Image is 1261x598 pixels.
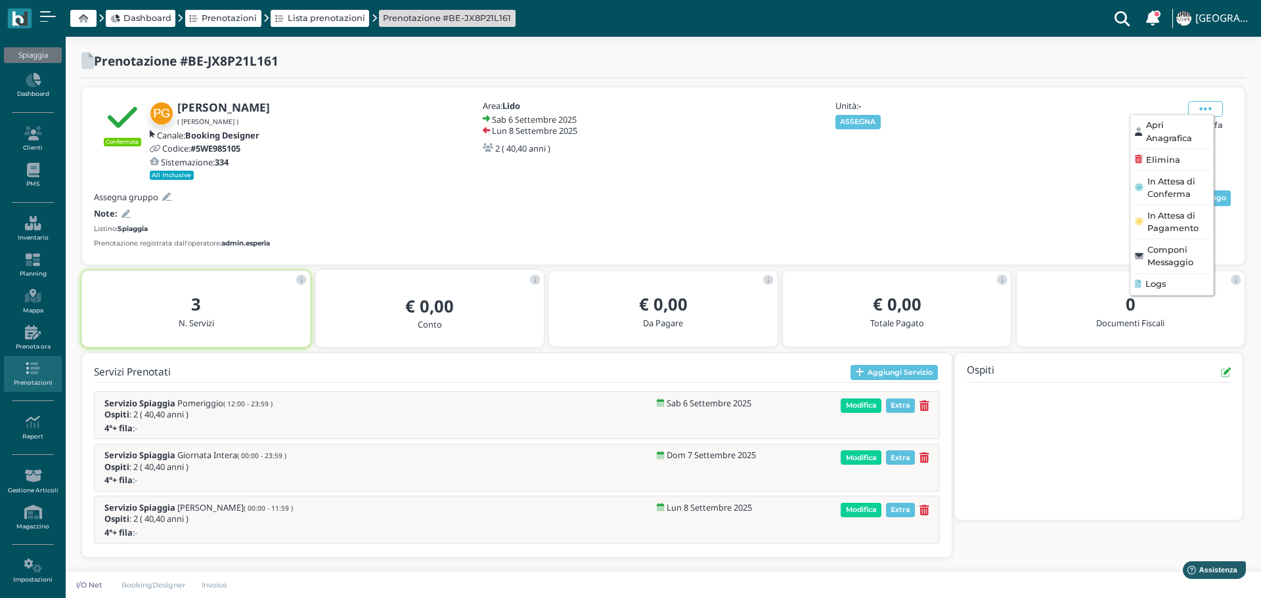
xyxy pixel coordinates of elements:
[1147,244,1209,268] span: Componi Messaggio
[288,12,365,24] span: Lista prenotazioni
[492,126,577,135] h5: Lun 8 Settembre 2025
[104,502,175,513] b: Servizio Spiaggia
[383,12,511,24] a: Prenotazione #BE-JX8P21L161
[4,284,61,320] a: Mappa
[1146,154,1180,166] span: Elimina
[104,513,129,524] b: Ospiti
[191,293,201,316] b: 3
[177,100,270,115] b: [PERSON_NAME]
[492,115,577,124] h5: Sab 6 Settembre 2025
[110,12,171,24] a: Dashboard
[841,503,881,517] span: Modifica
[223,399,273,408] small: ( 12:00 - 23:59 )
[202,12,257,24] span: Prenotazioni
[94,367,171,378] h4: Servizi Prenotati
[215,156,229,168] b: 334
[94,238,270,248] small: Prenotazione registrata dall'operatore:
[841,450,881,465] span: Modifica
[194,580,236,590] a: Invoice
[326,320,533,329] h5: Conto
[104,408,129,420] b: Ospiti
[4,356,61,392] a: Prenotazioni
[483,101,621,110] h5: Area:
[873,293,921,316] b: € 0,00
[177,450,286,459] span: Giornata Intera
[135,423,137,433] span: -
[1168,557,1250,587] iframe: Help widget launcher
[104,528,269,537] h5: :
[1146,119,1209,144] span: Apri Anagrafica
[851,365,938,381] button: Aggiungi Servizio
[123,12,171,24] span: Dashboard
[4,211,61,247] a: Inventario
[74,580,105,590] p: I/O Net
[104,138,141,146] small: Confermata
[104,397,175,409] b: Servizio Spiaggia
[104,474,133,486] b: 4°+ fila
[886,450,916,465] span: Extra
[94,207,118,219] b: Note:
[12,11,27,26] img: logo
[4,68,61,104] a: Dashboard
[104,462,286,471] h5: : 2 ( 40,40 anni )
[1145,278,1166,290] span: Logs
[104,475,269,484] h5: :
[150,102,173,125] img: Panzera Gabriella
[189,12,257,24] a: Prenotazioni
[150,131,259,140] a: Canale:Booking Designer
[1147,175,1209,200] span: In Attesa di Conferma
[161,158,229,167] h5: Sistemazione:
[886,503,916,517] span: Extra
[135,475,137,484] span: -
[1126,293,1136,316] b: 0
[967,365,994,380] h4: Ospiti
[4,500,61,536] a: Magazzino
[185,129,259,141] b: Booking Designer
[858,100,861,112] b: -
[4,320,61,356] a: Prenota ora
[135,528,137,537] span: -
[104,410,273,419] h5: : 2 ( 40,40 anni )
[639,293,688,316] b: € 0,00
[4,553,61,589] a: Impostazioni
[104,449,175,461] b: Servizio Spiaggia
[190,142,240,154] b: #5WE985105
[835,101,973,110] h5: Unità:
[4,247,61,284] a: Planning
[177,503,293,512] span: [PERSON_NAME]
[4,158,61,194] a: PMS
[886,398,916,413] span: Extra
[502,100,520,112] b: Lido
[4,463,61,500] a: Gestione Articoli
[835,115,881,129] button: ASSEGNA
[1147,209,1209,234] span: In Attesa di Pagamento
[113,580,194,590] a: BookingDesigner
[1174,3,1253,34] a: ... [GEOGRAPHIC_DATA]
[104,422,133,434] b: 4°+ fila
[405,295,454,318] b: € 0,00
[560,318,766,328] h5: Da Pagare
[1195,13,1253,24] h4: [GEOGRAPHIC_DATA]
[667,398,751,408] h5: Sab 6 Settembre 2025
[275,12,365,24] a: Lista prenotazioni
[4,47,61,63] div: Spiaggia
[104,423,269,433] h5: :
[150,171,194,180] small: All Inclusive
[94,224,148,234] small: Listino:
[93,318,299,328] h5: N. Servizi
[39,11,87,20] span: Assistenza
[4,410,61,446] a: Report
[104,461,129,473] b: Ospiti
[244,503,293,513] small: ( 00:00 - 11:59 )
[150,144,240,153] a: Codice:#5WE985105
[495,144,550,153] h5: 2 ( 40,40 anni )
[94,192,158,202] h5: Assegna gruppo
[667,450,756,459] h5: Dom 7 Settembre 2025
[162,144,240,153] h5: Codice:
[104,514,293,523] h5: : 2 ( 40,40 anni )
[4,121,61,157] a: Clienti
[104,526,133,538] b: 4°+ fila
[157,131,259,140] h5: Canale:
[1027,318,1234,328] h5: Documenti Fiscali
